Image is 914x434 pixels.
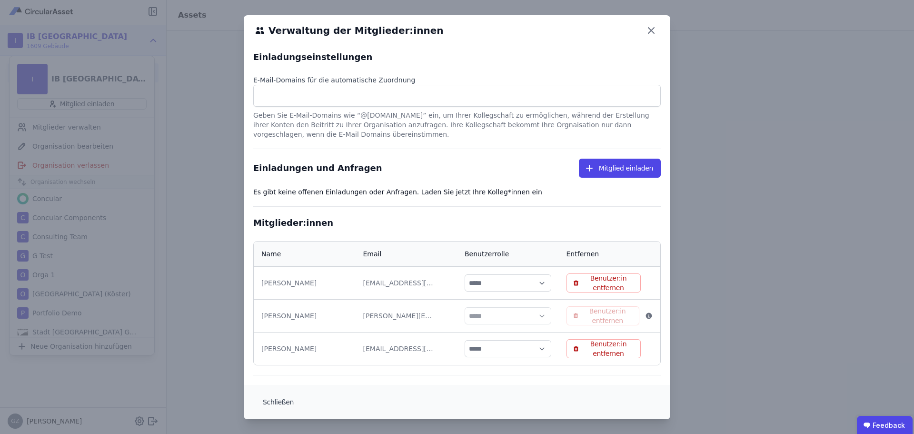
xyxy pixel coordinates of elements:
[363,249,382,259] div: Email
[261,344,348,353] div: [PERSON_NAME]
[261,311,348,321] div: [PERSON_NAME]
[363,311,435,321] div: [PERSON_NAME][EMAIL_ADDRESS][DOMAIN_NAME]
[465,249,509,259] div: Benutzerrolle
[363,344,435,353] div: [EMAIL_ADDRESS][DOMAIN_NAME]
[261,249,281,259] div: Name
[253,50,661,64] div: Einladungseinstellungen
[579,159,661,178] button: Mitglied einladen
[265,23,443,38] h6: Verwaltung der Mitglieder:innen
[566,273,641,293] button: Benutzer:in entfernen
[566,339,641,358] button: Benutzer:in entfernen
[363,278,435,288] div: [EMAIL_ADDRESS][DOMAIN_NAME]
[253,161,382,175] div: Einladungen und Anfragen
[261,278,348,288] div: [PERSON_NAME]
[253,187,661,197] div: Es gibt keine offenen Einladungen oder Anfragen. Laden Sie jetzt Ihre Kolleg*innen ein
[255,393,301,412] button: Schließen
[253,107,661,139] div: Geben Sie E-Mail-Domains wie “@[DOMAIN_NAME]” ein, um Ihrer Kollegschaft zu ermöglichen, während ...
[566,306,640,325] button: Benutzer:in entfernen
[253,75,661,85] div: E-Mail-Domains für die automatische Zuordnung
[566,249,599,259] div: Entfernen
[253,216,661,230] div: Mitglieder:innen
